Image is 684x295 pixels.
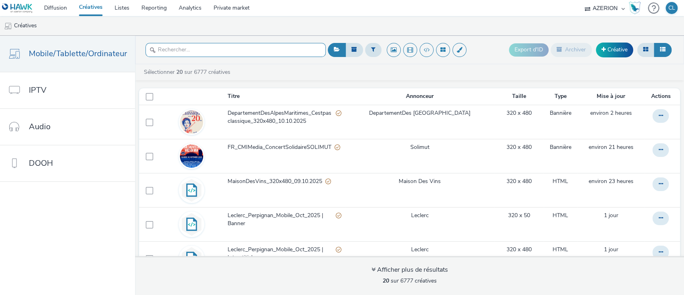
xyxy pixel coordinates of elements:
button: Archiver [551,43,592,57]
th: Taille [494,88,544,105]
a: Bannière [550,109,571,117]
th: Actions [645,88,680,105]
th: Annonceur [345,88,494,105]
a: Créative [596,43,633,57]
a: Leclerc [411,212,428,220]
span: environ 21 heures [589,143,634,151]
a: DepartementDesAlpesMaritimes_Cestpasclassique_320x480_10.10.2025Partiellement valide [228,109,344,130]
a: 320 x 480 [506,246,532,254]
a: Maison Des Vins [399,177,441,185]
a: Leclerc_Perpignan_Mobile_Oct_2025 | InterstitialPartiellement valide [228,246,344,266]
a: Leclerc_Perpignan_Mobile_Oct_2025 | BannerPartiellement valide [228,212,344,232]
span: Leclerc_Perpignan_Mobile_Oct_2025 | Interstitial [228,246,335,262]
a: 10 octobre 2025, 11:12 [590,109,632,117]
a: Bannière [550,143,571,151]
button: Grille [637,43,654,57]
a: DepartementDes [GEOGRAPHIC_DATA] [369,109,470,117]
span: environ 23 heures [589,177,634,185]
span: sur 6777 créatives [383,277,437,285]
strong: 20 [383,277,389,285]
span: environ 2 heures [590,109,632,117]
span: IPTV [29,84,46,96]
a: Leclerc [411,246,428,254]
button: Liste [654,43,672,57]
a: MaisonDesVins_320x480_09.10.2025Partiellement valide [228,177,344,189]
a: HTML [553,212,568,220]
button: Export d'ID [509,43,549,56]
div: Partiellement valide [335,109,341,118]
img: 7962676c-d1c0-4f1f-86fe-71a99e798cc2.png [180,138,203,173]
a: Solimut [410,143,429,151]
th: Type [544,88,577,105]
span: 1 jour [604,246,618,253]
div: Partiellement valide [335,246,341,254]
span: DOOH [29,157,53,169]
img: code.svg [180,247,203,270]
a: 9 octobre 2025, 14:41 [589,177,634,185]
a: 320 x 50 [508,212,530,220]
strong: 20 [176,68,183,76]
img: mobile [4,22,12,30]
span: DepartementDesAlpesMaritimes_Cestpasclassique_320x480_10.10.2025 [228,109,335,126]
div: CL [668,2,675,14]
span: MaisonDesVins_320x480_09.10.2025 [228,177,325,185]
div: Partiellement valide [335,212,341,220]
a: Hawk Academy [629,2,644,14]
a: 9 octobre 2025, 11:20 [604,212,618,220]
span: Audio [29,121,50,132]
input: Rechercher... [145,43,326,57]
span: Leclerc_Perpignan_Mobile_Oct_2025 | Banner [228,212,335,228]
a: 320 x 480 [506,109,532,117]
img: 9c24332c-b5cc-47aa-b353-2519597facd5.jpg [180,104,203,139]
img: Hawk Academy [629,2,641,14]
img: code.svg [180,179,203,202]
a: 9 octobre 2025, 17:09 [589,143,634,151]
th: Mise à jour [577,88,645,105]
span: FR_CMIMedia_ConcertSolidaireSOLIMUT [228,143,335,151]
div: Partiellement valide [325,177,331,186]
img: code.svg [180,213,203,236]
a: HTML [553,246,568,254]
img: undefined Logo [2,3,33,13]
a: Sélectionner sur 6777 créatives [143,68,234,76]
a: FR_CMIMedia_ConcertSolidaireSOLIMUTPartiellement valide [228,143,344,155]
div: Partiellement valide [335,143,340,152]
a: 320 x 480 [506,143,532,151]
a: 9 octobre 2025, 11:19 [604,246,618,254]
div: Afficher plus de résultats [371,265,448,275]
th: Titre [227,88,345,105]
span: 1 jour [604,212,618,219]
span: Mobile/Tablette/Ordinateur [29,48,127,59]
a: HTML [553,177,568,185]
a: 320 x 480 [506,177,532,185]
